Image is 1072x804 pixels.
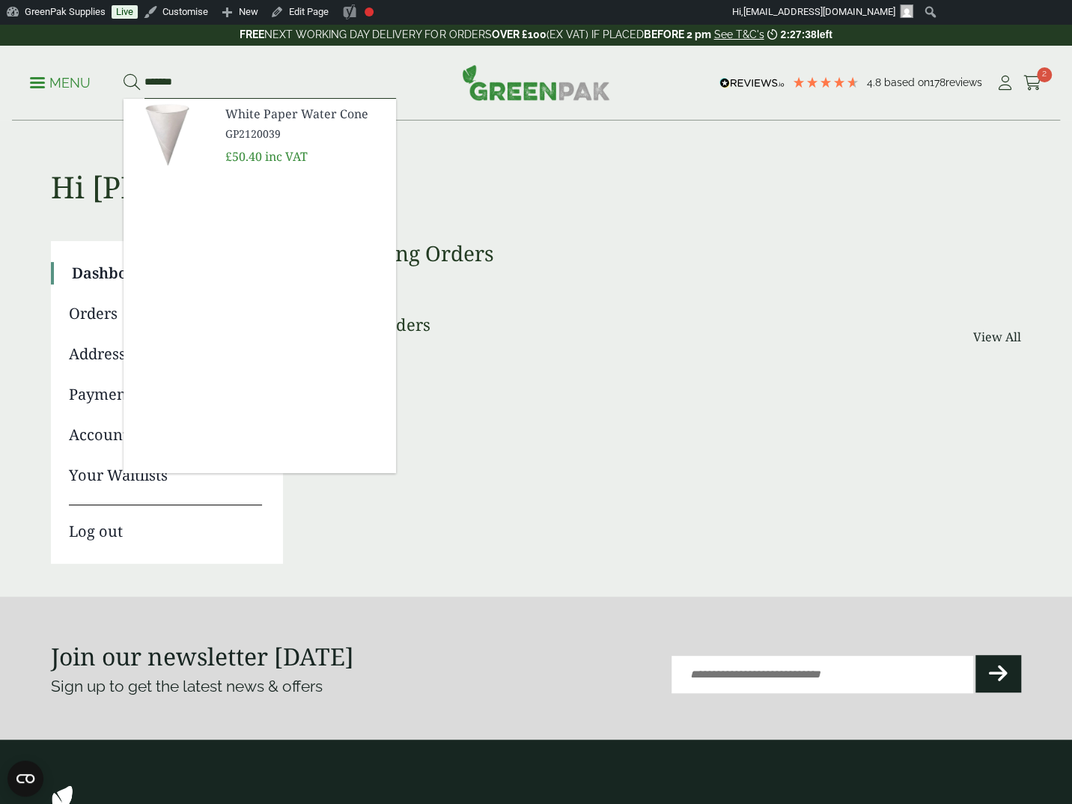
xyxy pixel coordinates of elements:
[69,505,262,543] a: Log out
[780,28,816,40] span: 2:27:38
[945,76,982,88] span: reviews
[72,262,262,284] a: Dashboard
[30,74,91,92] p: Menu
[51,640,354,672] strong: Join our newsletter [DATE]
[69,302,262,325] a: Orders
[1023,72,1042,94] a: 2
[225,105,384,141] a: White Paper Water Cone GP2120039
[462,64,610,100] img: GreenPak Supplies
[112,5,138,19] a: Live
[1023,76,1042,91] i: Cart
[225,126,384,141] span: GP2120039
[51,674,487,698] p: Sign up to get the latest news & offers
[51,121,1021,205] h1: Hi [PERSON_NAME]
[7,761,43,797] button: Open CMP widget
[69,383,262,406] a: Payment methods
[713,28,764,40] a: See T&C's
[225,105,384,123] span: White Paper Water Cone
[491,28,546,40] strong: OVER £100
[817,28,832,40] span: left
[996,76,1014,91] i: My Account
[69,464,262,487] a: Your Waitlists
[69,424,262,446] a: Account details
[30,74,91,89] a: Menu
[265,148,308,165] span: inc VAT
[867,76,884,88] span: 4.8
[1037,67,1052,82] span: 2
[240,28,264,40] strong: FREE
[743,6,895,17] span: [EMAIL_ADDRESS][DOMAIN_NAME]
[69,343,262,365] a: Addresses
[973,328,1021,346] a: View All
[719,78,785,88] img: REVIEWS.io
[643,28,710,40] strong: BEFORE 2 pm
[225,148,262,165] span: £50.40
[792,76,859,89] div: 4.78 Stars
[365,7,374,16] div: Focus keyphrase not set
[930,76,945,88] span: 178
[124,99,213,171] img: GP2120039
[884,76,930,88] span: Based on
[319,241,1021,267] h3: Upcoming Orders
